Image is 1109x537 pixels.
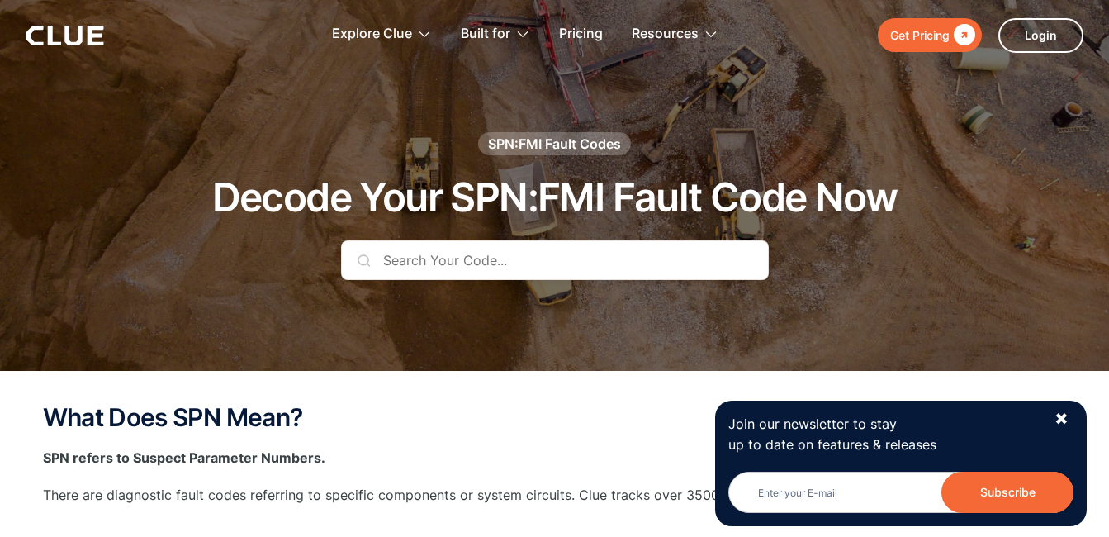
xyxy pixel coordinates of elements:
[559,8,603,60] a: Pricing
[212,176,898,220] h1: Decode Your SPN:FMI Fault Code Now
[632,8,718,60] div: Resources
[488,135,621,153] div: SPN:FMI Fault Codes
[728,472,1073,513] input: Enter your E-mail
[1054,409,1069,430] div: ✖
[43,404,1067,431] h2: What Does SPN Mean?
[632,8,699,60] div: Resources
[332,8,412,60] div: Explore Clue
[941,472,1073,513] input: Subscribe
[341,240,769,280] input: Search Your Code...
[332,8,432,60] div: Explore Clue
[728,414,1039,455] p: Join our newsletter to stay up to date on features & releases
[878,18,982,52] a: Get Pricing
[998,18,1083,53] a: Login
[461,8,510,60] div: Built for
[43,485,1067,506] p: There are diagnostic fault codes referring to specific components or system circuits. Clue tracks...
[950,25,975,45] div: 
[43,449,325,466] strong: SPN refers to Suspect Parameter Numbers.
[890,25,950,45] div: Get Pricing
[461,8,530,60] div: Built for
[728,472,1073,513] form: Newsletter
